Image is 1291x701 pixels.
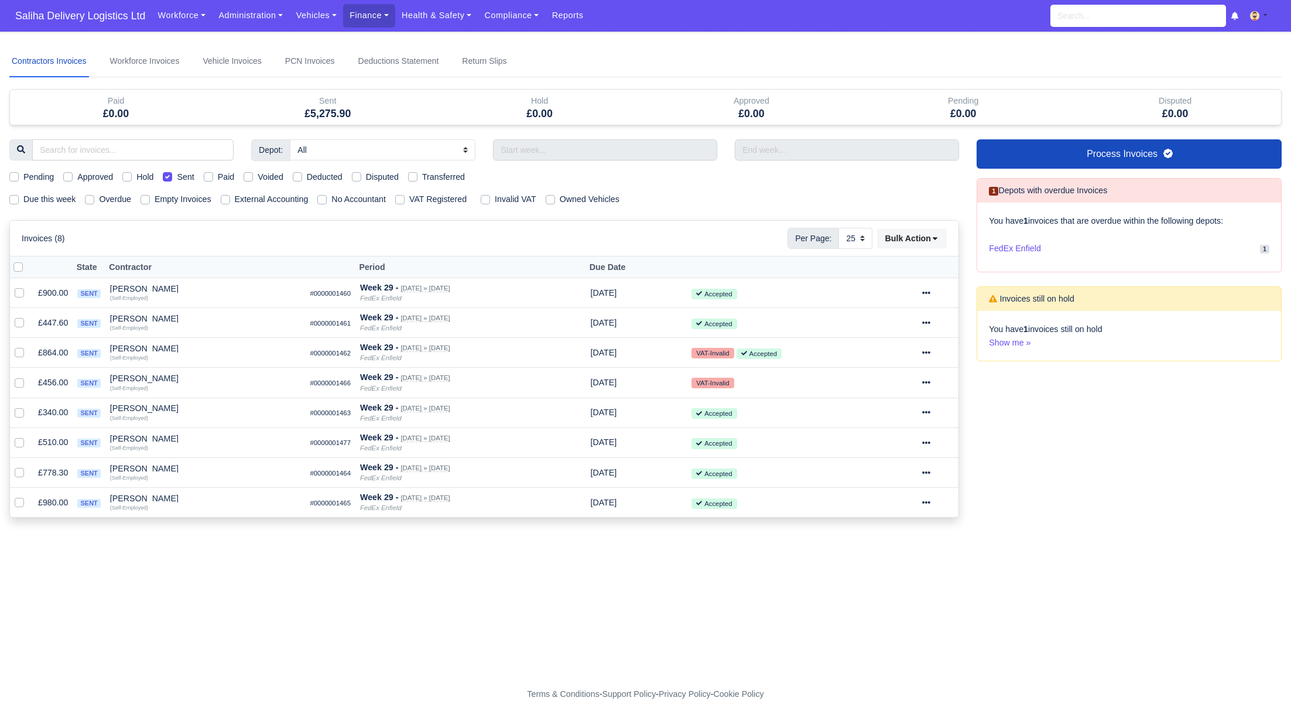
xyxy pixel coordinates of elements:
label: Hold [136,170,153,184]
small: Accepted [737,348,782,359]
h6: Invoices (8) [22,234,65,244]
span: Saliha Delivery Logistics Ltd [9,4,151,28]
small: VAT-Invalid [691,348,734,358]
a: Support Policy [602,689,656,699]
input: Start week... [493,139,717,160]
i: FedEx Enfield [360,415,402,422]
a: Terms & Conditions [527,689,599,699]
h6: Depots with overdue Invoices [989,186,1107,196]
small: [DATE] » [DATE] [400,285,450,292]
small: [DATE] » [DATE] [400,374,450,382]
td: £900.00 [33,278,73,308]
label: Invalid VAT [495,193,536,206]
div: [PERSON_NAME] [110,314,301,323]
td: £447.60 [33,308,73,338]
label: Sent [177,170,194,184]
div: Sent [231,94,425,108]
input: Search... [1050,5,1226,27]
span: 1 [989,187,998,196]
input: End week... [735,139,959,160]
small: Accepted [691,469,737,479]
a: PCN Invoices [283,46,337,77]
small: Accepted [691,498,737,509]
h5: £0.00 [19,108,213,120]
p: You have invoices that are overdue within the following depots: [989,214,1269,228]
strong: Week 29 - [360,283,398,292]
small: [DATE] » [DATE] [400,464,450,472]
small: #0000001462 [310,350,351,357]
strong: 1 [1023,324,1028,334]
small: [DATE] » [DATE] [400,344,450,352]
div: Disputed [1078,94,1272,108]
div: Paid [10,90,222,125]
i: FedEx Enfield [360,354,402,361]
small: (Self-Employed) [110,295,148,301]
div: You have invoices still on hold [977,311,1281,361]
h6: Invoices still on hold [989,294,1074,304]
span: sent [77,349,100,358]
span: 3 days from now [590,378,617,387]
small: Accepted [691,438,737,449]
div: Approved [654,94,848,108]
small: (Self-Employed) [110,505,148,511]
strong: Week 29 - [360,313,398,322]
small: Accepted [691,408,737,419]
a: Finance [343,4,395,27]
small: Accepted [691,289,737,299]
div: [PERSON_NAME] [110,344,301,353]
a: Return Slips [460,46,509,77]
i: FedEx Enfield [360,444,402,452]
small: #0000001464 [310,470,351,477]
label: Owned Vehicles [560,193,619,206]
h5: £0.00 [1078,108,1272,120]
span: 3 days from now [590,288,617,298]
small: [DATE] » [DATE] [400,314,450,322]
small: #0000001466 [310,379,351,387]
div: Disputed [1069,90,1281,125]
span: 1 [1260,245,1269,254]
small: Accepted [691,319,737,329]
span: sent [77,319,100,328]
th: Period [355,257,585,278]
small: [DATE] » [DATE] [400,405,450,412]
div: [PERSON_NAME] [110,404,301,412]
small: (Self-Employed) [110,325,148,331]
div: [PERSON_NAME] [110,435,301,443]
a: Deductions Statement [356,46,441,77]
div: Approved [645,90,857,125]
span: sent [77,289,100,298]
span: 3 days from now [590,468,617,477]
div: [PERSON_NAME] [110,494,301,502]
small: VAT-Invalid [691,378,734,388]
span: 3 days from now [590,348,617,357]
div: Hold [434,90,646,125]
td: £864.00 [33,338,73,368]
a: Compliance [478,4,545,27]
td: £340.00 [33,398,73,428]
i: FedEx Enfield [360,385,402,392]
th: Due Date [585,257,687,278]
div: - - - [312,688,980,701]
div: [PERSON_NAME] [110,285,301,293]
div: Pending [866,94,1060,108]
td: £510.00 [33,428,73,457]
strong: 1 [1023,216,1028,225]
div: Paid [19,94,213,108]
label: VAT Registered [409,193,467,206]
div: Hold [443,94,637,108]
small: [DATE] » [DATE] [400,494,450,502]
button: Bulk Action [877,228,947,248]
small: #0000001461 [310,320,351,327]
strong: Week 29 - [360,463,398,472]
label: Empty Invoices [155,193,211,206]
small: [DATE] » [DATE] [400,435,450,442]
a: Saliha Delivery Logistics Ltd [9,5,151,28]
input: Search for invoices... [32,139,234,160]
span: Per Page: [787,228,839,249]
small: #0000001463 [310,409,351,416]
th: State [73,257,105,278]
div: Chat Widget [1232,645,1291,701]
a: Cookie Policy [713,689,763,699]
